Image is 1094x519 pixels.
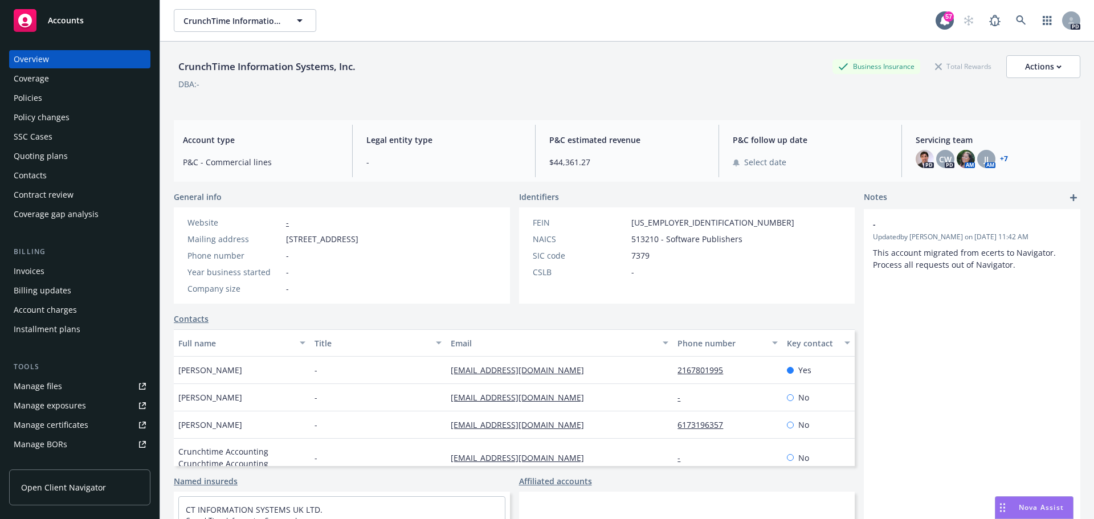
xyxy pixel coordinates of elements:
[677,392,689,403] a: -
[1010,9,1032,32] a: Search
[631,216,794,228] span: [US_EMPLOYER_IDENTIFICATION_NUMBER]
[549,134,705,146] span: P&C estimated revenue
[286,250,289,261] span: -
[14,397,86,415] div: Manage exposures
[14,89,42,107] div: Policies
[21,481,106,493] span: Open Client Navigator
[446,329,673,357] button: Email
[832,59,920,73] div: Business Insurance
[174,313,209,325] a: Contacts
[9,147,150,165] a: Quoting plans
[14,416,88,434] div: Manage certificates
[14,455,100,473] div: Summary of insurance
[533,216,627,228] div: FEIN
[533,250,627,261] div: SIC code
[916,134,1071,146] span: Servicing team
[1006,55,1080,78] button: Actions
[929,59,997,73] div: Total Rewards
[1067,191,1080,205] a: add
[9,377,150,395] a: Manage files
[631,266,634,278] span: -
[286,283,289,295] span: -
[183,134,338,146] span: Account type
[9,262,150,280] a: Invoices
[798,452,809,464] span: No
[14,301,77,319] div: Account charges
[631,233,742,245] span: 513210 - Software Publishers
[451,419,593,430] a: [EMAIL_ADDRESS][DOMAIN_NAME]
[798,364,811,376] span: Yes
[631,250,650,261] span: 7379
[995,497,1010,518] div: Drag to move
[9,50,150,68] a: Overview
[9,455,150,473] a: Summary of insurance
[315,364,317,376] span: -
[178,391,242,403] span: [PERSON_NAME]
[798,419,809,431] span: No
[9,320,150,338] a: Installment plans
[178,78,199,90] div: DBA: -
[286,217,289,228] a: -
[14,128,52,146] div: SSC Cases
[178,446,305,469] span: Crunchtime Accounting Crunchtime Accounting
[744,156,786,168] span: Select date
[14,70,49,88] div: Coverage
[451,337,656,349] div: Email
[9,301,150,319] a: Account charges
[14,166,47,185] div: Contacts
[944,11,954,22] div: 57
[174,191,222,203] span: General info
[957,150,975,168] img: photo
[14,262,44,280] div: Invoices
[677,337,765,349] div: Phone number
[14,281,71,300] div: Billing updates
[174,475,238,487] a: Named insureds
[9,5,150,36] a: Accounts
[1025,56,1062,77] div: Actions
[9,70,150,88] a: Coverage
[187,283,281,295] div: Company size
[315,419,317,431] span: -
[451,365,593,375] a: [EMAIL_ADDRESS][DOMAIN_NAME]
[183,15,282,27] span: CrunchTime Information Systems, Inc.
[939,153,952,165] span: CW
[187,233,281,245] div: Mailing address
[957,9,980,32] a: Start snowing
[187,250,281,261] div: Phone number
[174,59,360,74] div: CrunchTime Information Systems, Inc.
[451,452,593,463] a: [EMAIL_ADDRESS][DOMAIN_NAME]
[983,9,1006,32] a: Report a Bug
[519,191,559,203] span: Identifiers
[315,337,429,349] div: Title
[174,329,310,357] button: Full name
[9,397,150,415] a: Manage exposures
[9,416,150,434] a: Manage certificates
[178,364,242,376] span: [PERSON_NAME]
[178,337,293,349] div: Full name
[9,205,150,223] a: Coverage gap analysis
[451,392,593,403] a: [EMAIL_ADDRESS][DOMAIN_NAME]
[533,266,627,278] div: CSLB
[9,128,150,146] a: SSC Cases
[9,435,150,453] a: Manage BORs
[315,391,317,403] span: -
[9,89,150,107] a: Policies
[995,496,1073,519] button: Nova Assist
[186,504,323,515] a: CT INFORMATION SYSTEMS UK LTD.
[9,361,150,373] div: Tools
[9,246,150,258] div: Billing
[782,329,855,357] button: Key contact
[9,281,150,300] a: Billing updates
[14,108,70,126] div: Policy changes
[48,16,84,25] span: Accounts
[864,209,1080,280] div: -Updatedby [PERSON_NAME] on [DATE] 11:42 AMThis account migrated from ecerts to Navigator. Proces...
[873,218,1042,230] span: -
[677,452,689,463] a: -
[533,233,627,245] div: NAICS
[873,247,1058,270] span: This account migrated from ecerts to Navigator. Process all requests out of Navigator.
[787,337,838,349] div: Key contact
[178,419,242,431] span: [PERSON_NAME]
[14,50,49,68] div: Overview
[366,156,522,168] span: -
[9,108,150,126] a: Policy changes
